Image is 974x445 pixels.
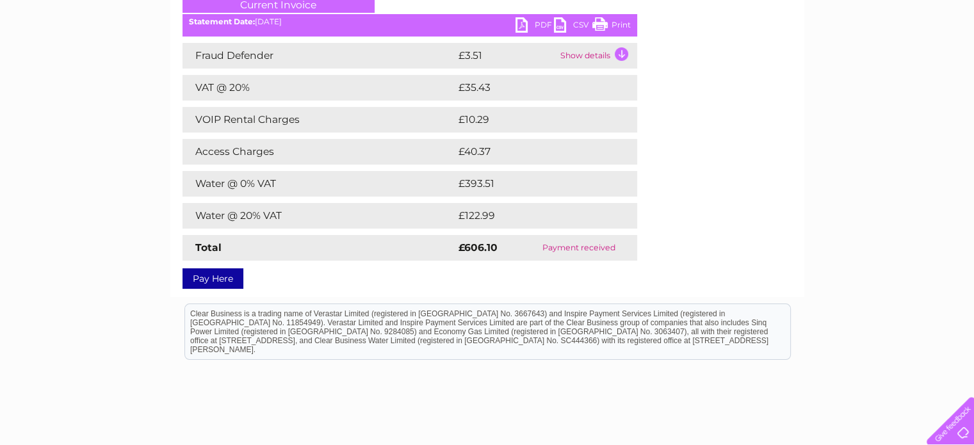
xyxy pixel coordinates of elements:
div: Clear Business is a trading name of Verastar Limited (registered in [GEOGRAPHIC_DATA] No. 3667643... [185,7,790,62]
a: CSV [554,17,592,36]
td: £35.43 [455,75,611,101]
td: £3.51 [455,43,557,69]
b: Statement Date: [189,17,255,26]
a: Energy [781,54,809,64]
a: Blog [863,54,881,64]
a: PDF [515,17,554,36]
td: Fraud Defender [183,43,455,69]
strong: £606.10 [459,241,498,254]
td: VOIP Rental Charges [183,107,455,133]
a: Print [592,17,631,36]
a: Pay Here [183,268,243,289]
td: Payment received [521,235,637,261]
td: VAT @ 20% [183,75,455,101]
td: Water @ 0% VAT [183,171,455,197]
div: [DATE] [183,17,637,26]
td: Show details [557,43,637,69]
img: logo.png [34,33,99,72]
a: Telecoms [816,54,855,64]
a: 0333 014 3131 [733,6,821,22]
td: Water @ 20% VAT [183,203,455,229]
a: Contact [889,54,920,64]
td: £40.37 [455,139,611,165]
strong: Total [195,241,222,254]
a: Water [749,54,773,64]
a: Log out [932,54,962,64]
td: Access Charges [183,139,455,165]
td: £393.51 [455,171,613,197]
td: £10.29 [455,107,610,133]
td: £122.99 [455,203,613,229]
